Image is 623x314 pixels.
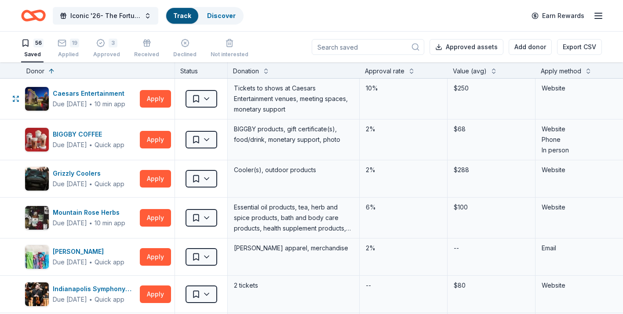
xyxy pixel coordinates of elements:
[453,123,530,135] div: $68
[365,123,442,135] div: 2%
[173,51,197,58] div: Declined
[53,218,87,228] div: Due [DATE]
[365,242,442,254] div: 2%
[70,39,79,47] div: 19
[25,206,49,230] img: Image for Mountain Rose Herbs
[25,127,136,152] button: Image for BIGGBY COFFEEBIGGBY COFFEEDue [DATE]∙Quick app
[453,66,487,76] div: Value (avg)
[233,66,259,76] div: Donation
[21,35,44,62] button: 56Saved
[140,209,171,227] button: Apply
[93,35,120,62] button: 3Approved
[365,279,372,292] div: --
[53,129,124,140] div: BIGGBY COFFEE
[95,100,125,108] div: 10 min app
[21,5,46,26] a: Home
[542,280,617,291] div: Website
[542,134,617,145] div: Phone
[53,88,128,99] div: Caesars Entertainment
[173,35,197,62] button: Declined
[233,201,354,235] div: Essential oil products, tea, herb and spice products, bath and body care products, health supplem...
[365,82,442,94] div: 10%
[233,279,354,292] div: 2 tickets
[95,219,125,227] div: 10 min app
[430,39,503,55] button: Approved assets
[95,141,124,149] div: Quick app
[134,51,159,58] div: Received
[95,295,124,304] div: Quick app
[53,99,87,109] div: Due [DATE]
[140,131,171,148] button: Apply
[453,201,530,213] div: $100
[53,179,87,189] div: Due [DATE]
[53,7,158,25] button: Iconic '26- The Fortune Academy Presents the Roaring 20's
[89,219,93,227] span: ∙
[25,167,49,191] img: Image for Grizzly Coolers
[140,170,171,188] button: Apply
[53,140,87,150] div: Due [DATE]
[58,51,79,58] div: Applied
[542,124,617,134] div: Website
[93,51,120,58] div: Approved
[140,285,171,303] button: Apply
[89,180,93,188] span: ∙
[25,87,49,111] img: Image for Caesars Entertainment
[165,7,244,25] button: TrackDiscover
[53,284,136,294] div: Indianapolis Symphony Orchestra
[542,83,617,94] div: Website
[89,100,93,108] span: ∙
[541,66,581,76] div: Apply method
[453,164,530,176] div: $288
[140,90,171,108] button: Apply
[25,245,49,269] img: Image for Vineyard Vines
[173,12,191,19] a: Track
[140,248,171,266] button: Apply
[211,51,248,58] div: Not interested
[365,66,404,76] div: Approval rate
[233,82,354,115] div: Tickets to shows at Caesars Entertainment venues, meeting spaces, monetary support
[233,164,354,176] div: Cooler(s), outdoor products
[233,242,354,254] div: [PERSON_NAME] apparel, merchandise
[542,202,617,213] div: Website
[557,39,602,55] button: Export CSV
[53,257,87,267] div: Due [DATE]
[365,164,442,176] div: 2%
[25,128,49,152] img: Image for BIGGBY COFFEE
[365,201,442,213] div: 6%
[25,282,136,307] button: Image for Indianapolis Symphony OrchestraIndianapolis Symphony OrchestraDue [DATE]∙Quick app
[207,12,236,19] a: Discover
[95,180,124,188] div: Quick app
[95,258,124,267] div: Quick app
[453,82,530,94] div: $250
[25,87,136,111] button: Image for Caesars EntertainmentCaesars EntertainmentDue [DATE]∙10 min app
[175,62,228,78] div: Status
[25,166,136,191] button: Image for Grizzly CoolersGrizzly CoolersDue [DATE]∙Quick app
[89,258,93,266] span: ∙
[233,123,354,146] div: BIGGBY products, gift certificate(s), food/drink, monetary support, photo
[211,35,248,62] button: Not interested
[33,39,44,47] div: 56
[453,279,530,292] div: $80
[509,39,552,55] button: Add donor
[53,168,124,179] div: Grizzly Coolers
[21,51,44,58] div: Saved
[53,246,124,257] div: [PERSON_NAME]
[25,282,49,306] img: Image for Indianapolis Symphony Orchestra
[526,8,590,24] a: Earn Rewards
[312,39,424,55] input: Search saved
[109,39,117,47] div: 3
[542,145,617,155] div: In person
[58,35,79,62] button: 19Applied
[25,206,136,230] button: Image for Mountain Rose HerbsMountain Rose HerbsDue [DATE]∙10 min app
[26,66,44,76] div: Donor
[542,165,617,175] div: Website
[53,294,87,305] div: Due [DATE]
[25,245,136,269] button: Image for Vineyard Vines[PERSON_NAME]Due [DATE]∙Quick app
[89,296,93,303] span: ∙
[53,207,125,218] div: Mountain Rose Herbs
[89,141,93,148] span: ∙
[453,242,460,254] div: --
[70,11,141,21] span: Iconic '26- The Fortune Academy Presents the Roaring 20's
[542,243,617,253] div: Email
[134,35,159,62] button: Received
